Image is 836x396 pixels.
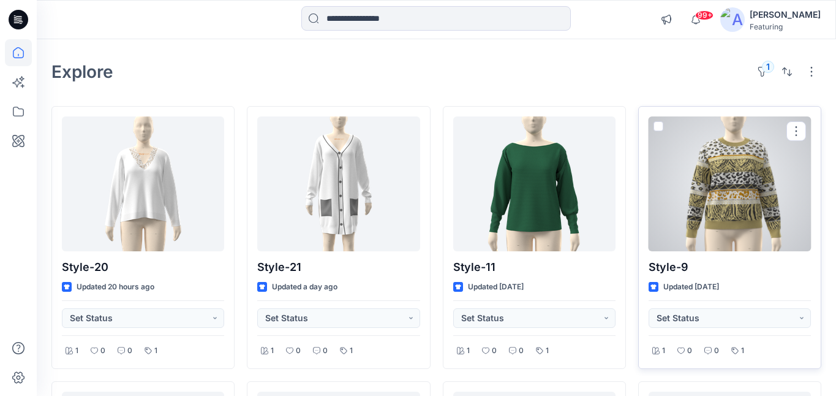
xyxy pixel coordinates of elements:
a: Style-21 [257,116,420,251]
div: Featuring [750,22,821,31]
p: 1 [662,345,665,357]
p: 1 [75,345,78,357]
a: Style-11 [453,116,616,251]
p: 1 [154,345,157,357]
p: Style-21 [257,259,420,276]
p: Style-20 [62,259,224,276]
p: Updated a day ago [272,281,337,294]
p: Updated [DATE] [663,281,719,294]
p: 0 [492,345,497,357]
p: 0 [127,345,132,357]
p: 0 [714,345,719,357]
p: Updated [DATE] [468,281,524,294]
p: 1 [350,345,353,357]
p: 1 [546,345,549,357]
div: [PERSON_NAME] [750,7,821,22]
p: 0 [296,345,301,357]
h2: Explore [51,62,113,82]
button: 1 [753,62,772,82]
p: 0 [323,345,328,357]
p: Updated 20 hours ago [77,281,154,294]
p: 1 [741,345,744,357]
p: 0 [519,345,524,357]
p: Style-11 [453,259,616,276]
a: Style-20 [62,116,224,251]
p: 1 [467,345,470,357]
p: Style-9 [649,259,811,276]
p: 0 [687,345,692,357]
p: 1 [271,345,274,357]
a: Style-9 [649,116,811,251]
p: 0 [100,345,105,357]
span: 99+ [695,10,714,20]
img: avatar [720,7,745,32]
